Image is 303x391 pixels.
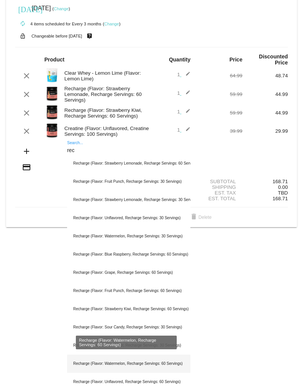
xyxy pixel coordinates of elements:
[197,128,242,134] div: 39.99
[22,71,31,80] mat-icon: clear
[67,373,190,391] div: Recharge (Flavor: Unflavored, Recharge Servings: 60 Servings)
[44,105,60,120] img: Recharge-60S-bottle-Image-Carousel-Strw-Kiwi.png
[67,245,190,264] div: Recharge (Flavor: Blue Raspberry, Recharge Servings: 60 Servings)
[242,91,288,97] div: 44.99
[67,209,190,227] div: Recharge (Flavor: Unflavored, Recharge Servings: 30 Servings)
[44,57,64,63] strong: Product
[52,6,70,11] small: ( )
[44,86,60,101] img: Recharge-60S-bottle-Image-Carousel-Strw-Lemonade.png
[18,31,27,41] mat-icon: lock_open
[273,196,288,201] span: 168.71
[67,154,190,173] div: Recharge (Flavor: Strawberry Lemonade, Recharge Servings: 60 Servings)
[103,22,121,26] small: ( )
[181,127,190,136] mat-icon: edit
[181,71,190,80] mat-icon: edit
[22,147,31,156] mat-icon: add
[197,179,242,184] div: Subtotal
[61,107,152,119] div: Recharge (Flavor: Strawberry Kiwi, Recharge Servings: 60 Servings)
[177,90,190,96] span: 1
[31,34,82,38] small: Changeable before [DATE]
[67,227,190,245] div: Recharge (Flavor: Watermelon, Recharge Servings: 30 Servings)
[197,196,242,201] div: Est. Total
[22,108,31,118] mat-icon: clear
[44,68,60,83] img: Image-1-Carousel-Whey-Clear-Lemon-Lime.png
[67,300,190,318] div: Recharge (Flavor: Strawberry Kiwi, Recharge Servings: 60 Servings)
[278,184,288,190] span: 0.00
[67,355,190,373] div: Recharge (Flavor: Watermelon, Recharge Servings: 60 Servings)
[67,264,190,282] div: Recharge (Flavor: Grape, Recharge Servings: 60 Servings)
[197,91,242,97] div: 59.99
[259,53,288,66] strong: Discounted Price
[197,73,242,79] div: 64.99
[18,19,27,28] mat-icon: autorenew
[67,318,190,336] div: Recharge (Flavor: Sour Candy, Recharge Servings: 30 Servings)
[61,126,152,137] div: Creatine (Flavor: Unflavored, Creatine Servings: 100 Servings)
[189,213,198,222] mat-icon: delete
[44,123,60,138] img: Image-1-Carousel-Creatine-100S-1000x1000-1.png
[242,73,288,79] div: 48.74
[242,110,288,116] div: 44.99
[197,110,242,116] div: 59.99
[18,4,27,13] mat-icon: [DATE]
[242,128,288,134] div: 29.99
[183,210,218,224] button: Delete
[169,57,190,63] strong: Quantity
[15,22,101,26] small: 4 items scheduled for Every 3 months
[67,336,190,355] div: Recharge (Flavor: Arctic Blast, Recharge Servings: 30 Servings)
[177,72,190,77] span: 1
[61,70,152,82] div: Clear Whey - Lemon Lime (Flavor: Lemon Lime)
[189,215,212,220] span: Delete
[67,173,190,191] div: Recharge (Flavor: Fruit Punch, Recharge Servings: 30 Servings)
[54,6,69,11] a: Change
[197,184,242,190] div: Shipping
[85,31,94,41] mat-icon: live_help
[22,127,31,136] mat-icon: clear
[67,148,190,154] input: Search...
[67,191,190,209] div: Recharge (Flavor: Strawberry Lemonade, Recharge Servings: 30 Servings)
[229,57,242,63] strong: Price
[177,127,190,133] span: 1
[181,108,190,118] mat-icon: edit
[104,22,119,26] a: Change
[22,90,31,99] mat-icon: clear
[197,190,242,196] div: Est. Tax
[22,163,31,172] mat-icon: credit_card
[67,282,190,300] div: Recharge (Flavor: Fruit Punch, Recharge Servings: 60 Servings)
[278,190,288,196] span: TBD
[61,86,152,103] div: Recharge (Flavor: Strawberry Lemonade, Recharge Servings: 60 Servings)
[242,179,288,184] div: 168.71
[181,90,190,99] mat-icon: edit
[177,109,190,115] span: 1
